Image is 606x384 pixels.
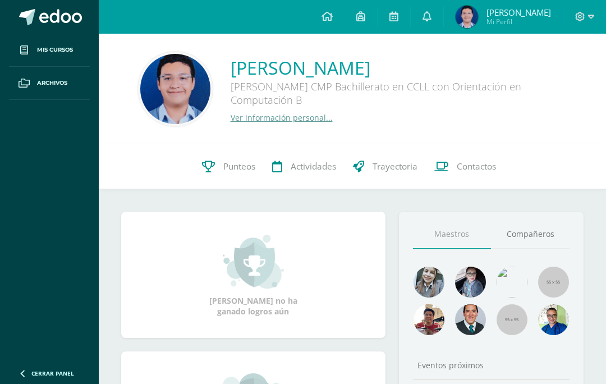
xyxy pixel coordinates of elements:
[231,56,567,80] a: [PERSON_NAME]
[457,161,496,172] span: Contactos
[37,79,67,88] span: Archivos
[37,45,73,54] span: Mis cursos
[486,17,551,26] span: Mi Perfil
[497,267,527,298] img: c25c8a4a46aeab7e345bf0f34826bacf.png
[538,267,569,298] img: 55x55
[456,6,478,28] img: e19e236b26c8628caae8f065919779ad.png
[414,304,444,335] img: 11152eb22ca3048aebc25a5ecf6973a7.png
[231,80,567,112] div: [PERSON_NAME] CMP Bachillerato en CCLL con Orientación en Computación B
[223,234,284,290] img: achievement_small.png
[455,304,486,335] img: eec80b72a0218df6e1b0c014193c2b59.png
[497,304,527,335] img: 55x55
[231,112,333,123] a: Ver información personal...
[373,161,417,172] span: Trayectoria
[538,304,569,335] img: 10741f48bcca31577cbcd80b61dad2f3.png
[9,34,90,67] a: Mis cursos
[455,267,486,298] img: b8baad08a0802a54ee139394226d2cf3.png
[491,220,570,249] a: Compañeros
[486,7,551,18] span: [PERSON_NAME]
[426,144,504,189] a: Contactos
[140,54,210,124] img: 6e6313d930415a2317ac628f95e6c73e.png
[291,161,336,172] span: Actividades
[414,267,444,298] img: 45bd7986b8947ad7e5894cbc9b781108.png
[9,67,90,100] a: Archivos
[413,360,570,371] div: Eventos próximos
[413,220,492,249] a: Maestros
[194,144,264,189] a: Punteos
[264,144,345,189] a: Actividades
[197,234,309,317] div: [PERSON_NAME] no ha ganado logros aún
[223,161,255,172] span: Punteos
[345,144,426,189] a: Trayectoria
[31,369,74,377] span: Cerrar panel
